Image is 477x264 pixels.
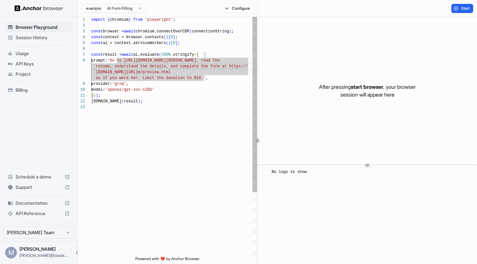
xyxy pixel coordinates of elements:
[173,17,175,22] span: ;
[5,247,17,258] div: M
[16,24,70,30] span: Browser Playground
[78,58,85,63] div: 8
[19,253,68,258] span: ducker@blaide.com
[171,41,173,45] span: [
[96,93,98,98] span: )
[98,93,101,98] span: ;
[103,35,164,40] span: context = browser.contexts
[91,29,103,34] span: const
[78,52,85,58] div: 7
[93,93,96,98] span: )
[5,198,72,208] div: Documentation
[145,17,173,22] span: 'playwright'
[124,99,138,104] span: result
[166,35,168,40] span: )
[5,85,72,95] div: Billing
[5,48,72,59] div: Usage
[15,5,63,11] img: Anchor Logo
[107,17,110,22] span: {
[16,34,70,41] span: Session History
[91,41,103,45] span: const
[5,208,72,219] div: API Reference
[16,71,70,77] span: Project
[177,41,180,45] span: ;
[103,29,124,34] span: browser =
[319,83,416,98] p: After pressing , your browser session will appear here
[91,82,112,86] span: provider:
[159,52,161,57] span: (
[91,52,103,57] span: const
[91,58,107,63] span: prompt:
[272,170,307,174] span: No logs to show
[5,32,72,43] div: Session History
[78,93,85,98] div: 11
[138,70,171,75] span: m/preview.html
[175,35,177,40] span: ;
[71,247,83,258] button: Open menu
[213,64,248,69] span: orm at https://
[124,29,136,34] span: await
[96,64,213,69] span: resume, understand the details, and complete the f
[78,34,85,40] div: 4
[91,93,93,98] span: }
[189,29,191,34] span: (
[196,52,199,57] span: {
[192,29,229,34] span: connectionString
[140,99,142,104] span: ;
[206,58,220,63] span: ad the
[168,35,171,40] span: [
[122,52,133,57] span: await
[128,17,131,22] span: }
[103,52,122,57] span: result =
[133,52,159,57] span: ai.evaluate
[91,35,103,40] span: const
[351,84,383,90] span: start browser
[5,59,72,69] div: API Keys
[112,82,126,86] span: 'groq'
[136,29,190,34] span: chromium.connectOverCDP
[461,6,470,11] span: Start
[161,52,171,57] span: JSON
[194,52,196,57] span: (
[16,174,62,180] span: Schedule a demo
[133,17,143,22] span: from
[175,41,177,45] span: ]
[164,35,166,40] span: (
[91,17,105,22] span: import
[451,4,473,13] button: Start
[126,82,128,86] span: ,
[122,99,124,104] span: (
[168,41,171,45] span: )
[78,104,85,110] div: 13
[173,41,175,45] span: 0
[5,182,72,192] div: Support
[78,87,85,93] div: 10
[19,246,56,252] span: Michael Ducker
[16,61,70,67] span: API Keys
[78,81,85,87] div: 9
[16,210,62,217] span: API Reference
[105,87,154,92] span: 'openai/gpt-oss-120b'
[231,29,234,34] span: ;
[91,87,105,92] span: model:
[166,41,168,45] span: (
[78,46,85,52] div: 6
[107,58,205,63] span: 'Go to [URL][DOMAIN_NAME][PERSON_NAME], re
[91,99,122,104] span: [DOMAIN_NAME]
[78,40,85,46] div: 5
[135,256,200,264] span: Powered with ❤️ by Anchor Browser
[138,99,140,104] span: )
[206,76,208,80] span: ,
[16,184,62,190] span: Support
[5,69,72,79] div: Project
[78,17,85,23] div: 1
[78,23,85,29] div: 2
[96,76,205,80] span: as if you were her. Limit the donation to $10.'
[96,70,138,75] span: [DOMAIN_NAME][URL]
[229,29,231,34] span: )
[103,41,166,45] span: ai = context.serviceWorkers
[78,29,85,34] div: 3
[171,35,173,40] span: 0
[110,17,129,22] span: chromium
[16,87,70,93] span: Billing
